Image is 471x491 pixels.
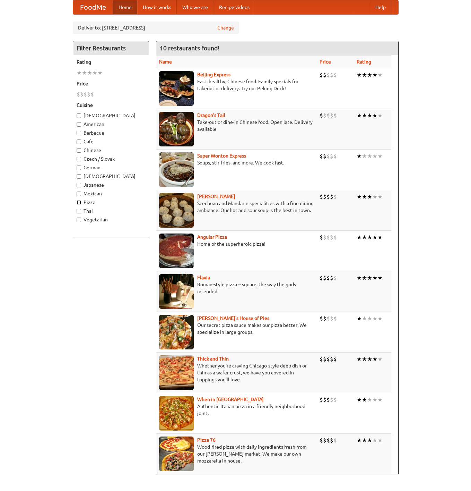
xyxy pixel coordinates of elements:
[197,112,225,118] a: Dragon's Tail
[197,153,246,159] a: Super Wonton Express
[87,91,90,98] li: $
[77,200,81,205] input: Pizza
[357,315,362,322] li: ★
[333,193,337,201] li: $
[326,396,330,404] li: $
[333,152,337,160] li: $
[362,274,367,282] li: ★
[377,112,383,119] li: ★
[333,396,337,404] li: $
[357,59,371,65] a: Rating
[330,234,333,241] li: $
[362,437,367,444] li: ★
[197,275,210,280] a: Flavia
[367,71,372,79] li: ★
[323,193,326,201] li: $
[320,152,323,160] li: $
[377,355,383,363] li: ★
[330,71,333,79] li: $
[333,234,337,241] li: $
[197,194,235,199] b: [PERSON_NAME]
[77,121,145,128] label: American
[377,437,383,444] li: ★
[357,396,362,404] li: ★
[330,112,333,119] li: $
[372,112,377,119] li: ★
[333,355,337,363] li: $
[333,315,337,322] li: $
[197,397,264,402] b: When in [GEOGRAPHIC_DATA]
[320,274,323,282] li: $
[77,216,145,223] label: Vegetarian
[320,396,323,404] li: $
[323,315,326,322] li: $
[377,71,383,79] li: ★
[90,91,94,98] li: $
[320,112,323,119] li: $
[92,69,97,77] li: ★
[77,69,82,77] li: ★
[73,41,149,55] h4: Filter Restaurants
[330,437,333,444] li: $
[159,443,314,464] p: Wood-fired pizza with daily ingredients fresh from our [PERSON_NAME] market. We make our own mozz...
[77,147,145,154] label: Chinese
[159,71,194,106] img: beijing.jpg
[159,159,314,166] p: Soups, stir-fries, and more. We cook fast.
[320,355,323,363] li: $
[357,437,362,444] li: ★
[159,315,194,349] img: luigis.jpg
[97,69,103,77] li: ★
[159,322,314,336] p: Our secret pizza sauce makes our pizza better. We specialize in large groups.
[367,112,372,119] li: ★
[77,190,145,197] label: Mexican
[372,234,377,241] li: ★
[323,396,326,404] li: $
[77,181,145,188] label: Japanese
[362,71,367,79] li: ★
[377,396,383,404] li: ★
[159,355,194,390] img: thick.jpg
[77,209,81,213] input: Thai
[357,274,362,282] li: ★
[367,355,372,363] li: ★
[372,355,377,363] li: ★
[159,193,194,228] img: shandong.jpg
[323,112,326,119] li: $
[197,72,230,77] a: Beijing Express
[77,80,145,87] h5: Price
[372,71,377,79] li: ★
[197,437,216,443] a: Pizza 76
[77,113,81,118] input: [DEMOGRAPHIC_DATA]
[326,193,330,201] li: $
[77,166,81,170] input: German
[333,112,337,119] li: $
[77,91,80,98] li: $
[326,234,330,241] li: $
[362,355,367,363] li: ★
[362,112,367,119] li: ★
[77,183,81,187] input: Japanese
[159,200,314,214] p: Szechuan and Mandarin specialities with a fine dining ambiance. Our hot and sour soup is the best...
[330,193,333,201] li: $
[80,91,84,98] li: $
[323,234,326,241] li: $
[197,356,229,362] a: Thick and Thin
[367,274,372,282] li: ★
[362,234,367,241] li: ★
[330,274,333,282] li: $
[372,315,377,322] li: ★
[323,71,326,79] li: $
[326,274,330,282] li: $
[377,274,383,282] li: ★
[159,274,194,309] img: flavia.jpg
[330,152,333,160] li: $
[159,112,194,146] img: dragon.jpg
[326,112,330,119] li: $
[77,102,145,109] h5: Cuisine
[77,155,145,162] label: Czech / Slovak
[77,148,81,153] input: Chinese
[362,152,367,160] li: ★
